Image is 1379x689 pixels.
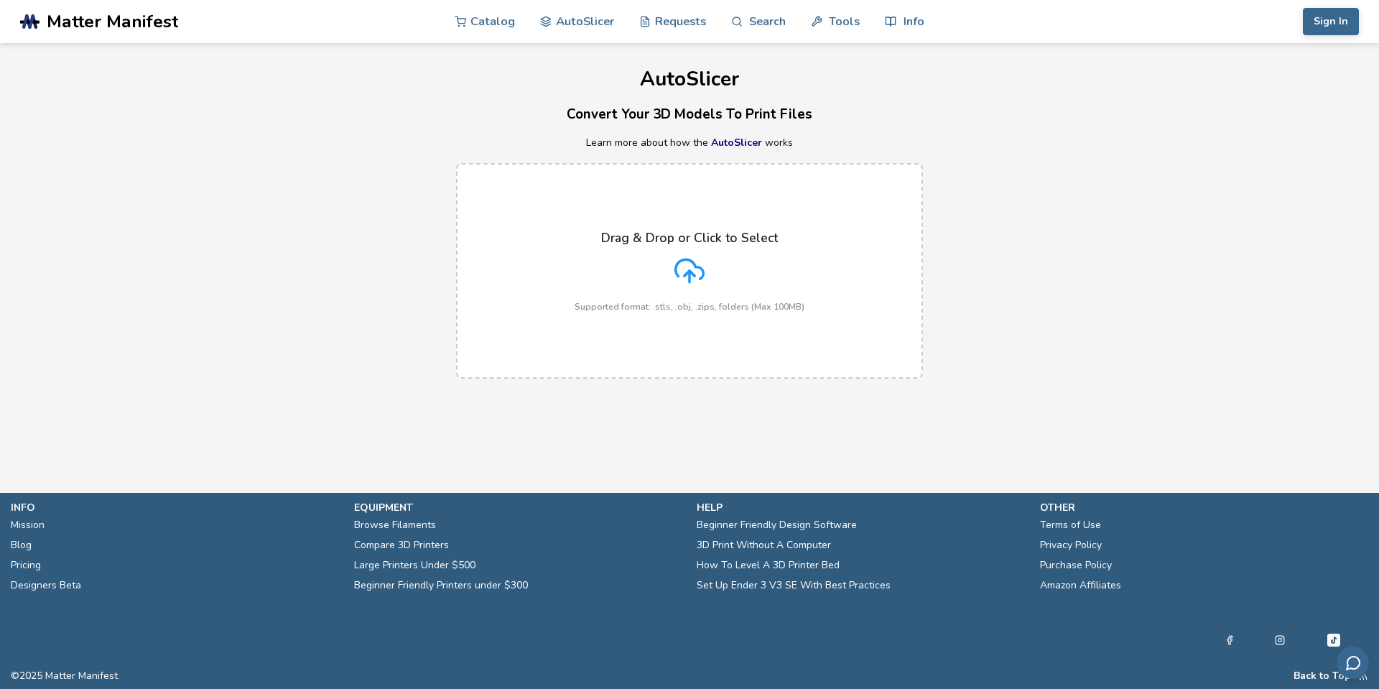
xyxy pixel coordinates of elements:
[11,535,32,555] a: Blog
[1294,670,1351,682] button: Back to Top
[1303,8,1359,35] button: Sign In
[1275,632,1285,649] a: Instagram
[1040,535,1102,555] a: Privacy Policy
[11,515,45,535] a: Mission
[354,515,436,535] a: Browse Filaments
[354,535,449,555] a: Compare 3D Printers
[711,136,762,149] a: AutoSlicer
[697,535,831,555] a: 3D Print Without A Computer
[11,500,340,515] p: info
[1040,555,1112,575] a: Purchase Policy
[697,575,891,596] a: Set Up Ender 3 V3 SE With Best Practices
[697,555,840,575] a: How To Level A 3D Printer Bed
[354,575,528,596] a: Beginner Friendly Printers under $300
[1325,632,1342,649] a: Tiktok
[354,555,475,575] a: Large Printers Under $500
[11,575,81,596] a: Designers Beta
[697,500,1026,515] p: help
[11,555,41,575] a: Pricing
[11,670,118,682] span: © 2025 Matter Manifest
[601,231,778,245] p: Drag & Drop or Click to Select
[47,11,178,32] span: Matter Manifest
[697,515,857,535] a: Beginner Friendly Design Software
[354,500,683,515] p: equipment
[1225,632,1235,649] a: Facebook
[575,302,804,312] p: Supported format: .stls, .obj, .zips, folders (Max 100MB)
[1040,575,1121,596] a: Amazon Affiliates
[1358,670,1368,682] a: RSS Feed
[1337,647,1369,679] button: Send feedback via email
[1040,500,1369,515] p: other
[1040,515,1101,535] a: Terms of Use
